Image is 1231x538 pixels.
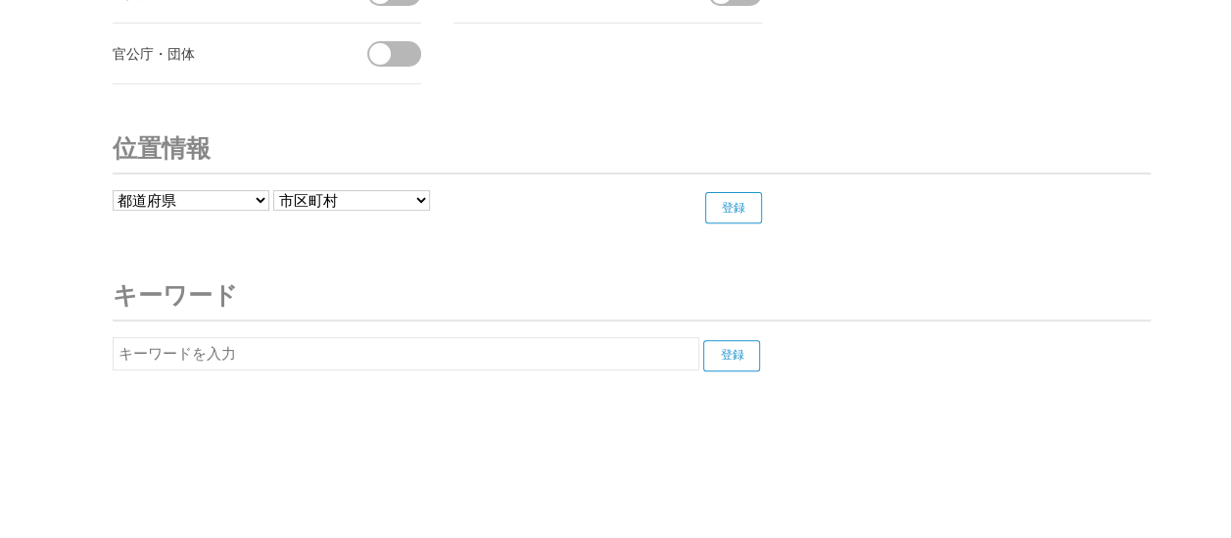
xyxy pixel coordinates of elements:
[113,123,1151,174] h3: 位置情報
[113,337,699,370] input: キーワードを入力
[113,41,333,66] div: 官公庁・団体
[705,192,762,223] input: 登録
[113,270,1151,321] h3: キーワード
[703,340,760,371] input: 登録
